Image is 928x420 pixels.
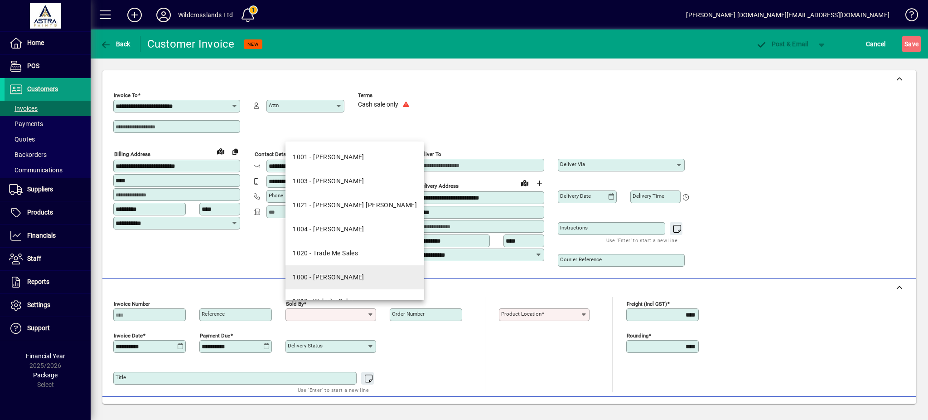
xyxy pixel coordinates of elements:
mat-option: 1020 - Trade Me Sales [285,241,424,265]
button: Cancel [864,36,888,52]
mat-label: Instructions [560,225,588,231]
mat-label: Delivery date [560,193,591,199]
span: Quotes [9,136,35,143]
span: S [904,40,908,48]
a: Invoices [5,101,91,116]
mat-label: Sold by [286,301,304,307]
span: Backorders [9,151,47,158]
a: Knowledge Base [899,2,917,31]
mat-option: 1003 - Lucas Cross [285,169,424,193]
span: Settings [27,301,50,308]
mat-label: Reference [202,311,225,317]
mat-option: 1001 - Lisa Cross [285,145,424,169]
mat-hint: Use 'Enter' to start a new line [606,235,677,245]
span: Back [100,40,130,48]
button: Add [120,7,149,23]
a: Communications [5,162,91,178]
a: Quotes [5,132,91,147]
span: P [772,40,776,48]
div: Customer Invoice [147,37,235,51]
span: ave [904,37,918,51]
a: Settings [5,294,91,317]
a: Financials [5,225,91,247]
div: 1001 - [PERSON_NAME] [293,152,364,162]
mat-hint: Use 'Enter' to start a new line [298,385,369,395]
div: 1003 - [PERSON_NAME] [293,176,364,186]
a: Staff [5,248,91,270]
a: View on map [213,144,228,158]
span: Suppliers [27,186,53,193]
a: Support [5,317,91,340]
span: Payments [9,120,43,127]
mat-label: Invoice date [114,332,143,339]
mat-option: 1010 - Website Sales [285,289,424,313]
span: POS [27,62,39,69]
div: 1004 - [PERSON_NAME] [293,225,364,234]
a: Backorders [5,147,91,162]
div: 1021 - [PERSON_NAME] [PERSON_NAME] [293,200,417,210]
span: NEW [247,41,259,47]
mat-label: Product location [501,311,541,317]
mat-label: Payment due [200,332,230,339]
button: Save [902,36,921,52]
mat-label: Delivery time [633,193,664,199]
mat-option: 1021 - Mark Cathie [285,193,424,217]
span: Financials [27,232,56,239]
div: 1000 - [PERSON_NAME] [293,273,364,282]
mat-label: Rounding [627,332,648,339]
span: Financial Year [26,352,65,360]
mat-label: Delivery status [288,342,323,349]
button: Back [98,36,133,52]
span: Customers [27,85,58,93]
span: Package [33,371,58,379]
mat-option: 1000 - Wayne Andrews [285,265,424,289]
button: Product History [601,401,655,418]
mat-label: Deliver To [418,151,441,157]
span: Reports [27,278,49,285]
mat-label: Invoice To [114,92,138,98]
button: Choose address [532,176,546,190]
mat-label: Deliver via [560,161,585,167]
a: View on map [517,176,532,190]
a: Reports [5,271,91,293]
button: Profile [149,7,178,23]
mat-label: Attn [269,102,279,108]
mat-label: Freight (incl GST) [627,301,667,307]
span: Invoices [9,105,38,112]
a: Home [5,32,91,54]
span: Support [27,324,50,332]
span: Staff [27,255,41,262]
div: 1010 - Website Sales [293,297,354,306]
div: Wildcrosslands Ltd [178,8,233,22]
span: ost & Email [756,40,808,48]
span: Product [855,402,891,417]
span: Cancel [866,37,886,51]
mat-label: Phone [269,192,283,199]
div: 1020 - Trade Me Sales [293,249,358,258]
button: Product [850,401,896,418]
span: Terms [358,93,412,98]
span: Products [27,209,53,216]
mat-label: Title [116,374,126,381]
mat-option: 1004 - Spencer Cross [285,217,424,241]
mat-label: Invoice number [114,301,150,307]
button: Post & Email [751,36,813,52]
span: Product History [605,402,651,417]
a: POS [5,55,91,78]
a: Products [5,201,91,224]
span: Communications [9,166,63,174]
button: Copy to Delivery address [228,144,242,159]
mat-label: Courier Reference [560,256,602,263]
mat-label: Order number [392,311,425,317]
span: Cash sale only [358,101,398,108]
app-page-header-button: Back [91,36,140,52]
div: [PERSON_NAME] [DOMAIN_NAME][EMAIL_ADDRESS][DOMAIN_NAME] [686,8,889,22]
a: Payments [5,116,91,132]
span: Home [27,39,44,46]
a: Suppliers [5,178,91,201]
